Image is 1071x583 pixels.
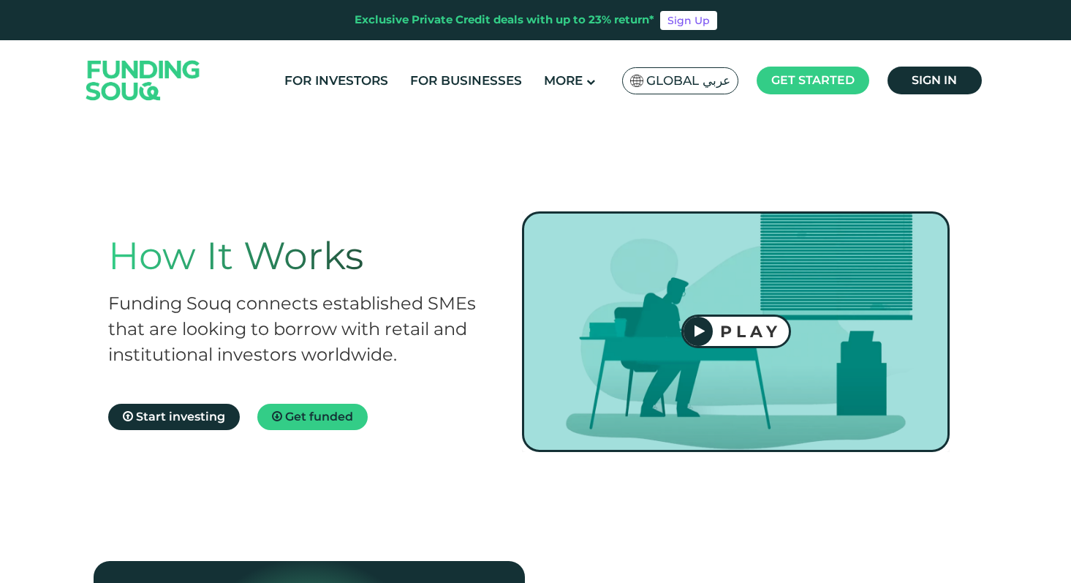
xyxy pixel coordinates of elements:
a: Sign Up [660,11,717,30]
h1: How It Works [108,233,493,279]
span: Get started [771,73,855,87]
a: For Investors [281,69,392,93]
img: Logo [72,43,215,117]
span: Sign in [912,73,957,87]
h2: Funding Souq connects established SMEs that are looking to borrow with retail and institutional i... [108,290,493,367]
div: PLAY [713,322,789,342]
span: Start investing [136,410,225,424]
a: For Businesses [406,69,526,93]
a: Get funded [257,404,368,430]
a: Sign in [888,67,982,94]
div: Exclusive Private Credit deals with up to 23% return* [355,12,654,29]
img: SA Flag [630,75,643,87]
span: Get funded [285,410,353,424]
span: More [544,73,583,88]
a: Start investing [108,404,240,430]
span: Global عربي [646,72,730,89]
button: PLAY [681,315,791,348]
